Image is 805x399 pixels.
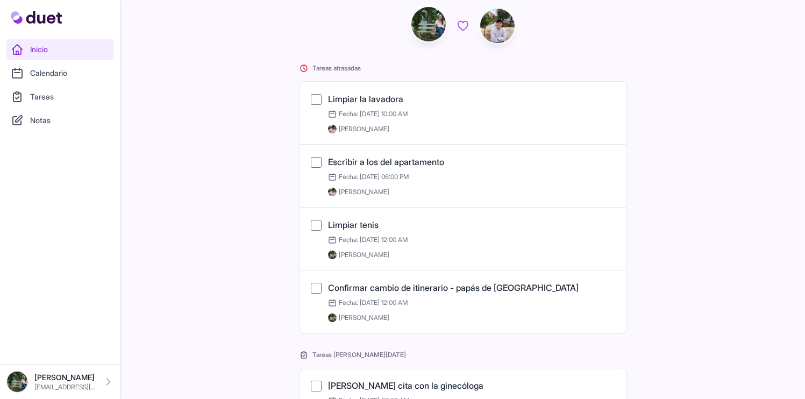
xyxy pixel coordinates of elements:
span: Fecha: [DATE] 06:00 PM [328,173,409,181]
a: Notas [6,110,113,131]
span: [PERSON_NAME] [339,251,389,259]
a: [PERSON_NAME] [EMAIL_ADDRESS][DOMAIN_NAME] [6,371,113,393]
a: Inicio [6,39,113,60]
img: DSC08576_Original.jpeg [328,313,337,322]
span: Fecha: [DATE] 12:00 AM [328,236,408,244]
a: Limpiar tenis [328,219,379,230]
p: [PERSON_NAME] [34,372,96,383]
span: Fecha: [DATE] 10:00 AM [328,110,408,118]
a: Tareas [6,86,113,108]
img: IMG_0278.jpeg [328,125,337,133]
img: IMG_0278.jpeg [480,9,515,43]
span: [PERSON_NAME] [339,313,389,322]
img: DSC08576_Original.jpeg [411,7,446,41]
h2: Tareas [PERSON_NAME][DATE] [300,351,626,359]
a: Confirmar cambio de itinerario - papás de [GEOGRAPHIC_DATA] [328,282,579,293]
img: IMG_0278.jpeg [328,188,337,196]
a: Limpiar la lavadora [328,94,403,104]
span: [PERSON_NAME] [339,188,389,196]
span: [PERSON_NAME] [339,125,389,133]
span: Fecha: [DATE] 12:00 AM [328,298,408,307]
a: Calendario [6,62,113,84]
a: [PERSON_NAME] cita con la ginecóloga [328,380,483,391]
h2: Tareas atrasadas [300,64,626,73]
p: [EMAIL_ADDRESS][DOMAIN_NAME] [34,383,96,391]
img: DSC08576_Original.jpeg [6,371,28,393]
a: Escribir a los del apartamento [328,156,444,167]
img: DSC08576_Original.jpeg [328,251,337,259]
